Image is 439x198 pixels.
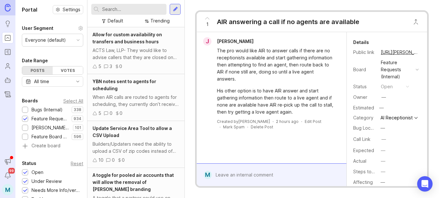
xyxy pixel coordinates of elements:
[53,66,83,74] div: Votes
[353,106,374,110] div: Estimated
[74,116,81,121] p: 934
[379,157,387,165] button: Actual
[5,4,11,11] img: Canny Home
[381,94,386,101] div: —
[217,17,359,26] div: AIR answering a call if no agents are available
[63,6,80,13] span: Settings
[74,107,81,112] p: 338
[353,169,397,174] label: Steps to Reproduce
[22,159,36,167] div: Status
[353,39,369,46] div: Details
[353,66,376,73] div: Board
[199,37,259,46] a: J[PERSON_NAME]
[8,168,15,174] span: 99
[93,32,162,44] span: Allow for custom availability on transfers and business hours
[93,141,179,155] div: Builders/Updaters need the ability to upload a CSV of zip codes instead of adding them one by one...
[379,48,421,56] a: [URL][PERSON_NAME]
[381,83,393,90] div: open
[379,146,387,155] button: Expected
[219,124,220,130] div: ·
[102,6,164,13] input: Search...
[353,158,366,164] label: Actual
[93,94,179,108] div: When AIR calls are routed to agents for scheduling, they currently don’t receive any YBN-related ...
[31,124,70,131] div: [PERSON_NAME] (Public)
[381,158,385,165] div: —
[381,116,413,120] div: AI Receptionist
[273,119,273,124] div: ·
[31,187,80,194] div: Needs More Info/verif/repro
[63,99,83,103] div: Select All
[353,179,373,185] label: Affecting
[150,17,170,24] div: Trending
[98,63,101,70] div: 5
[204,171,212,179] div: M
[122,157,125,164] div: 0
[381,125,385,132] div: —
[34,78,49,85] div: All time
[353,83,376,90] div: Status
[217,39,254,44] span: [PERSON_NAME]
[203,37,211,46] div: J
[87,121,184,168] a: Update Service Area Tool to allow a CSV UploadBuilders/Updaters need the ability to upload a CSV ...
[251,124,273,130] div: Delete Post
[409,15,422,28] button: Close button
[2,184,13,195] button: M
[98,157,103,164] div: 10
[31,133,68,140] div: Feature Board Sandbox [DATE]
[75,125,81,130] p: 101
[217,47,334,82] div: The pro would like AIR to answer calls if there are no receptionists available and start gatherin...
[2,32,13,44] a: Portal
[22,66,53,74] div: Posts
[2,170,13,181] button: Notifications
[93,125,172,138] span: Update Service Area Tool to allow a CSV Upload
[353,49,376,56] div: Public link
[110,110,112,117] div: 0
[353,114,376,121] div: Category
[381,168,385,175] div: —
[93,79,156,91] span: YBN notes sent to agents for scheduling
[22,143,83,149] a: Create board
[380,135,388,143] button: Call Link
[353,125,381,131] label: Bug Location
[110,63,112,70] div: 3
[2,60,13,72] a: Users
[87,27,184,74] a: Allow for custom availability on transfers and business hoursACTS Law, LLP- They would like to ad...
[22,6,37,13] h1: Portal
[119,63,122,70] div: 0
[108,17,123,24] div: Default
[31,106,63,113] div: Bugs (Internal)
[223,124,245,130] button: Mark Spam
[31,178,62,185] div: Under Review
[53,5,83,14] button: Settings
[93,172,174,192] span: A toggle for pooled air accounts that will allow the removal of [PERSON_NAME] branding
[2,74,13,86] a: Autopilot
[74,134,81,139] p: 596
[73,79,83,84] svg: toggle icon
[305,119,321,124] div: Edit Post
[377,104,386,112] div: —
[381,59,413,80] div: Feature Requests (Internal)
[381,136,386,143] div: —
[381,147,385,154] div: —
[87,74,184,121] a: YBN notes sent to agents for schedulingWhen AIR calls are routed to agents for scheduling, they c...
[379,168,387,176] button: Steps to Reproduce
[22,97,38,105] div: Boards
[353,136,371,142] label: Call Link
[2,46,13,58] a: Roadmaps
[247,124,248,130] div: ·
[353,148,374,153] label: Expected
[71,162,83,165] div: Reset
[217,87,334,116] div: His other option is to have AIR answer and start gathering information then route to a live agent...
[2,89,13,100] a: Changelog
[276,119,299,124] a: 2 hours ago
[22,24,53,32] div: User Segment
[25,37,66,44] div: Everyone (default)
[206,21,209,28] span: 1
[217,119,270,124] div: Created by [PERSON_NAME]
[93,47,179,61] div: ACTS Law, LLP- They would like to advise callers that they are closed on Holidays and do not have...
[417,176,433,192] div: Open Intercom Messenger
[31,115,68,122] div: Feature Requests (Internal)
